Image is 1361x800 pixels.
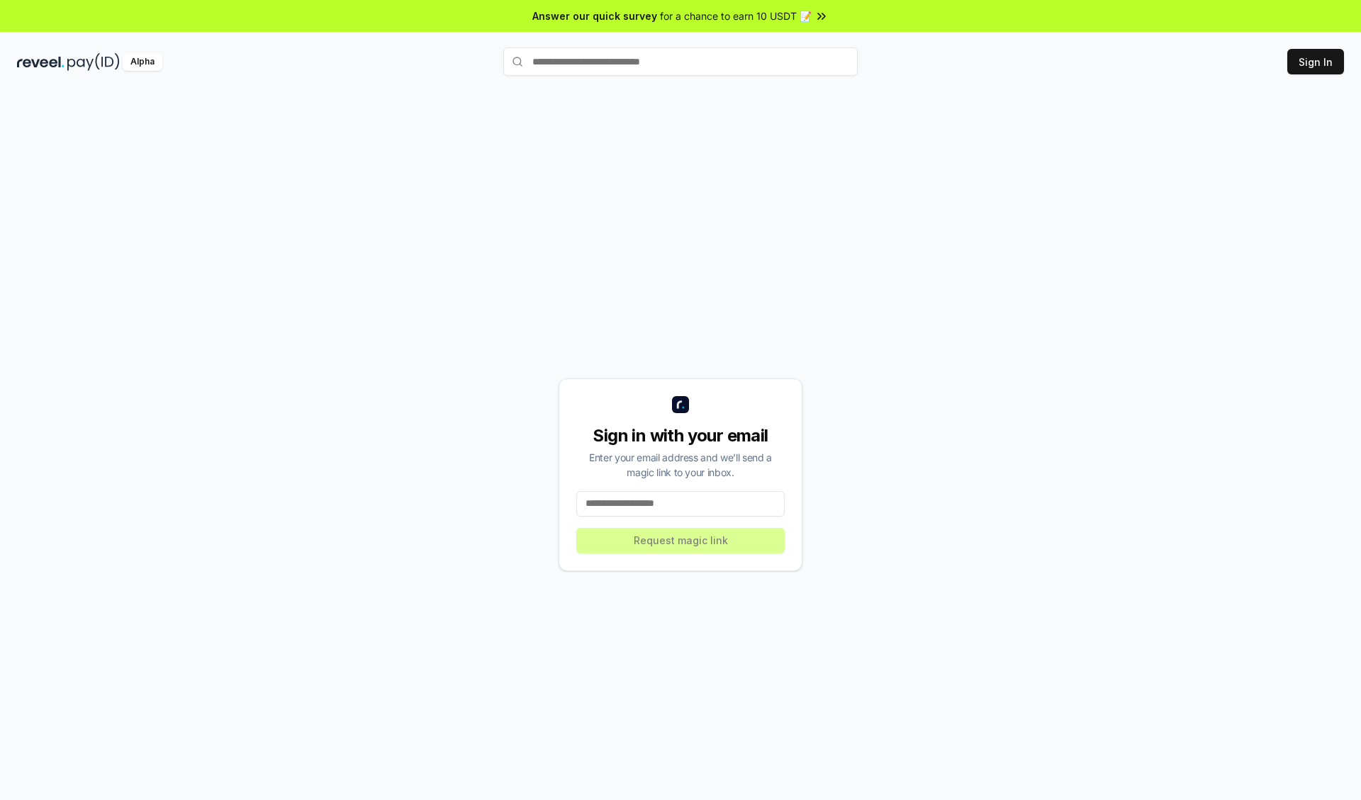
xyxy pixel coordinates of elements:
img: logo_small [672,396,689,413]
div: Enter your email address and we’ll send a magic link to your inbox. [576,450,785,480]
img: reveel_dark [17,53,65,71]
button: Sign In [1287,49,1344,74]
div: Alpha [123,53,162,71]
span: for a chance to earn 10 USDT 📝 [660,9,812,23]
img: pay_id [67,53,120,71]
span: Answer our quick survey [532,9,657,23]
div: Sign in with your email [576,424,785,447]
